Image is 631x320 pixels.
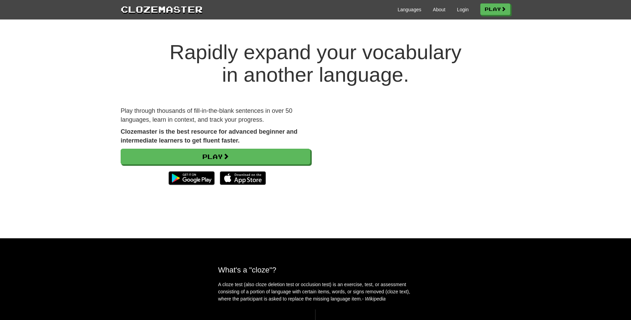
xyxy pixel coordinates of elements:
img: Get it on Google Play [165,168,218,188]
img: Download_on_the_App_Store_Badge_US-UK_135x40-25178aeef6eb6b83b96f5f2d004eda3bffbb37122de64afbaef7... [220,171,266,185]
a: Languages [398,6,421,13]
a: Play [121,149,310,164]
a: Login [457,6,469,13]
p: Play through thousands of fill-in-the-blank sentences in over 50 languages, learn in context, and... [121,107,310,124]
em: - Wikipedia [362,296,386,302]
a: About [433,6,445,13]
p: A cloze test (also cloze deletion test or occlusion test) is an exercise, test, or assessment con... [218,281,413,303]
a: Clozemaster [121,3,203,15]
a: Play [480,3,510,15]
h2: What's a "cloze"? [218,266,413,274]
strong: Clozemaster is the best resource for advanced beginner and intermediate learners to get fluent fa... [121,128,297,144]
